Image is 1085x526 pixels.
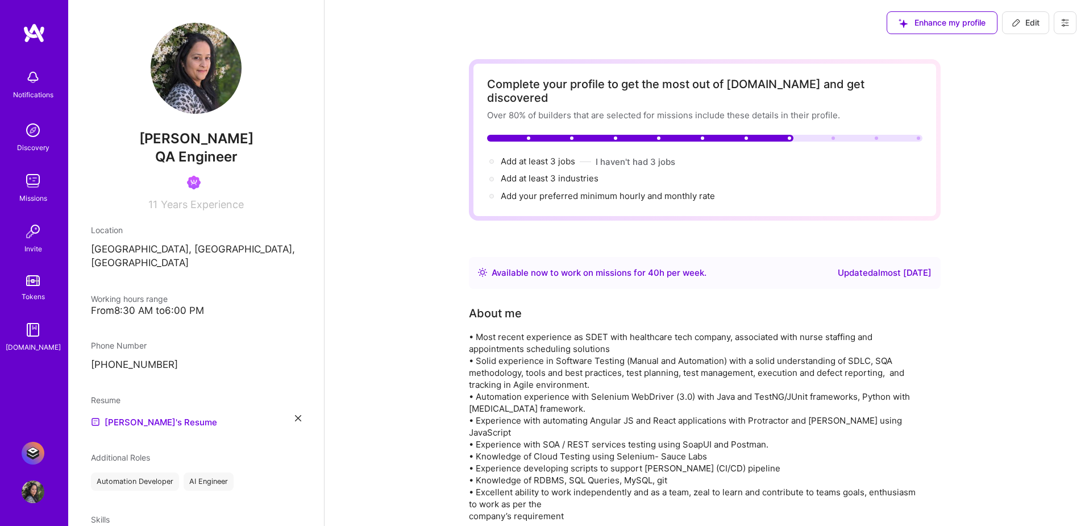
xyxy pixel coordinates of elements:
p: [GEOGRAPHIC_DATA], [GEOGRAPHIC_DATA], [GEOGRAPHIC_DATA] [91,243,301,270]
span: Edit [1012,17,1040,28]
button: Edit [1002,11,1049,34]
div: About me [469,305,522,322]
div: Updated almost [DATE] [838,266,932,280]
span: Skills [91,515,110,524]
img: tokens [26,275,40,286]
img: Resume [91,417,100,426]
div: Invite [24,243,42,255]
span: [PERSON_NAME] [91,130,301,147]
div: Automation Developer [91,473,179,491]
img: Availability [478,268,487,277]
a: User Avatar [19,481,47,503]
p: [PHONE_NUMBER] [91,358,301,372]
span: Years Experience [161,198,244,210]
img: User Avatar [22,481,44,503]
span: 11 [148,198,157,210]
span: Add at least 3 industries [501,173,598,184]
div: From 8:30 AM to 6:00 PM [91,305,301,317]
span: Additional Roles [91,453,150,462]
div: Notifications [13,89,53,101]
a: [PERSON_NAME]'s Resume [91,415,217,429]
span: Add at least 3 jobs [501,156,575,167]
div: • Most recent experience as SDET with healthcare tech company, associated with nurse staffing and... [469,331,924,522]
img: teamwork [22,169,44,192]
span: QA Engineer [155,148,238,165]
img: Invite [22,220,44,243]
div: Available now to work on missions for h per week . [492,266,706,280]
i: icon Close [295,415,301,421]
span: Enhance my profile [899,17,986,28]
div: AI Engineer [184,473,234,491]
img: discovery [22,119,44,142]
div: Tokens [22,291,45,303]
img: User Avatar [151,23,242,114]
a: Luminai: QA Engineer [19,442,47,465]
img: bell [22,66,44,89]
span: 40 [648,267,659,278]
img: Been on Mission [187,176,201,189]
img: logo [23,23,45,43]
span: Working hours range [91,294,168,304]
div: [DOMAIN_NAME] [6,341,61,353]
div: Missions [19,192,47,204]
i: icon SuggestedTeams [899,19,908,28]
img: Luminai: QA Engineer [22,442,44,465]
span: Add your preferred minimum hourly and monthly rate [501,190,715,201]
button: Enhance my profile [887,11,997,34]
div: Location [91,224,301,236]
button: I haven't had 3 jobs [596,156,675,168]
span: Resume [91,395,120,405]
div: Complete your profile to get the most out of [DOMAIN_NAME] and get discovered [487,77,922,105]
span: Phone Number [91,341,147,350]
div: Over 80% of builders that are selected for missions include these details in their profile. [487,109,922,121]
div: Discovery [17,142,49,154]
img: guide book [22,318,44,341]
